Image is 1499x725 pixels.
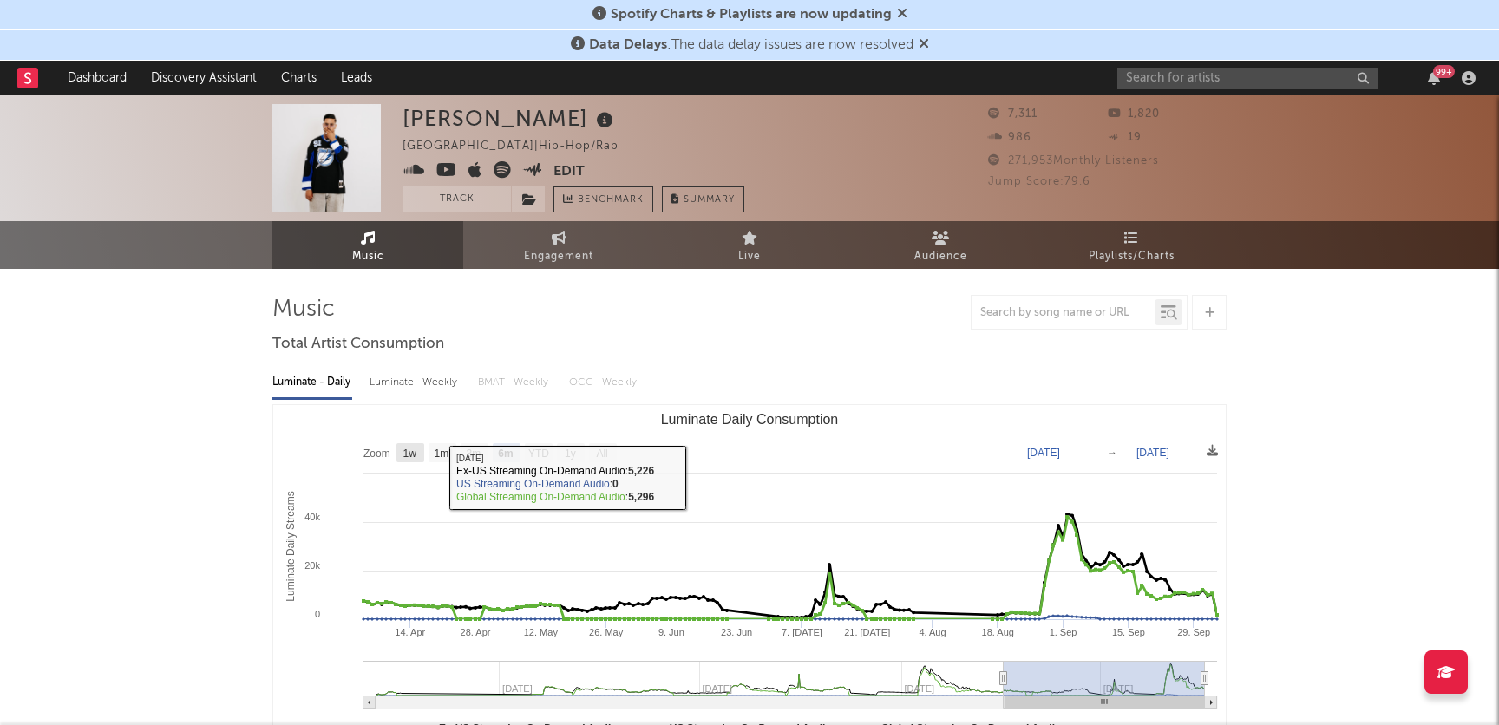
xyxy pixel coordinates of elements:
button: Track [403,186,511,212]
text: YTD [528,447,549,460]
text: 1m [435,447,449,460]
text: 0 [315,609,320,619]
span: 271,953 Monthly Listeners [988,155,1159,167]
span: Audience [914,246,967,267]
span: Music [352,246,384,267]
input: Search for artists [1117,68,1378,89]
text: Zoom [363,447,390,460]
span: 1,820 [1108,108,1160,120]
span: 19 [1108,132,1142,143]
text: 23. Jun [721,627,752,637]
a: Live [654,221,845,269]
span: Benchmark [578,190,644,211]
text: 20k [304,560,320,571]
text: 1w [403,447,417,460]
span: Data Delays [589,38,667,52]
a: Audience [845,221,1036,269]
text: 3m [467,447,481,460]
text: Luminate Daily Consumption [661,412,839,427]
text: 26. May [589,627,624,637]
text: 1. Sep [1050,627,1077,637]
text: 7. [DATE] [782,627,822,637]
text: 6m [498,447,513,460]
text: All [596,447,607,460]
a: Discovery Assistant [139,61,269,95]
text: 28. Apr [461,627,491,637]
text: 14. Apr [395,627,425,637]
text: 9. Jun [658,627,684,637]
a: Leads [329,61,384,95]
span: Summary [684,195,735,205]
a: Dashboard [56,61,139,95]
button: Edit [553,161,585,183]
text: 40k [304,512,320,522]
span: 986 [988,132,1031,143]
a: Charts [269,61,329,95]
div: [PERSON_NAME] [403,104,618,133]
span: : The data delay issues are now resolved [589,38,913,52]
span: Engagement [524,246,593,267]
button: Summary [662,186,744,212]
span: Jump Score: 79.6 [988,176,1090,187]
div: 99 + [1433,65,1455,78]
text: → [1107,447,1117,459]
text: 4. Aug [919,627,946,637]
text: 18. Aug [982,627,1014,637]
text: [DATE] [1027,447,1060,459]
text: 21. [DATE] [844,627,890,637]
button: 99+ [1428,71,1440,85]
span: Live [738,246,761,267]
span: Playlists/Charts [1089,246,1175,267]
a: Benchmark [553,186,653,212]
input: Search by song name or URL [972,306,1155,320]
a: Music [272,221,463,269]
text: 15. Sep [1112,627,1145,637]
span: Dismiss [919,38,929,52]
a: Engagement [463,221,654,269]
span: Total Artist Consumption [272,334,444,355]
div: Luminate - Weekly [370,368,461,397]
div: Luminate - Daily [272,368,352,397]
text: Luminate Daily Streams [285,491,297,601]
text: 29. Sep [1177,627,1210,637]
span: 7,311 [988,108,1038,120]
span: Dismiss [897,8,907,22]
text: [DATE] [1136,447,1169,459]
span: Spotify Charts & Playlists are now updating [611,8,892,22]
text: 1y [565,447,576,460]
a: Playlists/Charts [1036,221,1227,269]
text: 12. May [524,627,559,637]
div: [GEOGRAPHIC_DATA] | Hip-Hop/Rap [403,136,638,157]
